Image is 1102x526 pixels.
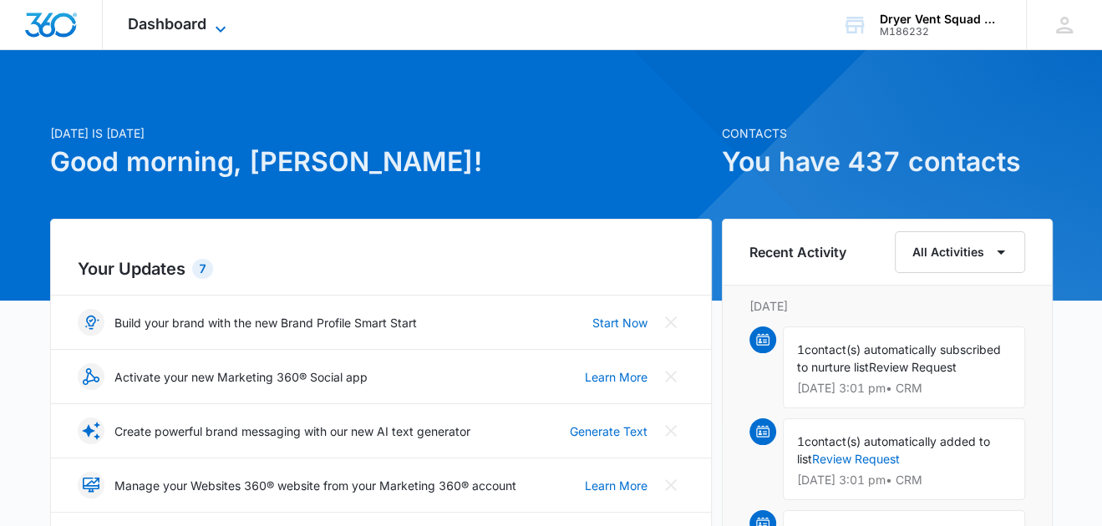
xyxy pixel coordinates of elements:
[658,472,684,498] button: Close
[895,231,1025,273] button: All Activities
[658,363,684,390] button: Close
[797,434,990,466] span: contact(s) automatically added to list
[797,434,805,448] span: 1
[722,124,1053,142] p: Contacts
[50,124,712,142] p: [DATE] is [DATE]
[722,142,1053,182] h1: You have 437 contacts
[585,477,647,494] a: Learn More
[797,474,1011,486] p: [DATE] 3:01 pm • CRM
[880,13,1002,26] div: account name
[114,477,516,494] p: Manage your Websites 360® website from your Marketing 360® account
[128,15,206,33] span: Dashboard
[50,142,712,182] h1: Good morning, [PERSON_NAME]!
[812,452,900,466] a: Review Request
[78,256,684,281] h2: Your Updates
[869,360,957,374] span: Review Request
[797,342,805,357] span: 1
[585,368,647,386] a: Learn More
[797,342,1001,374] span: contact(s) automatically subscribed to nurture list
[570,422,647,440] a: Generate Text
[114,314,417,331] p: Build your brand with the new Brand Profile Smart Start
[114,368,368,386] p: Activate your new Marketing 360® Social app
[749,297,1025,315] p: [DATE]
[797,382,1011,394] p: [DATE] 3:01 pm • CRM
[192,259,213,279] div: 7
[880,26,1002,38] div: account id
[658,417,684,444] button: Close
[749,242,846,262] h6: Recent Activity
[592,314,647,331] a: Start Now
[658,309,684,336] button: Close
[114,422,470,440] p: Create powerful brand messaging with our new AI text generator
